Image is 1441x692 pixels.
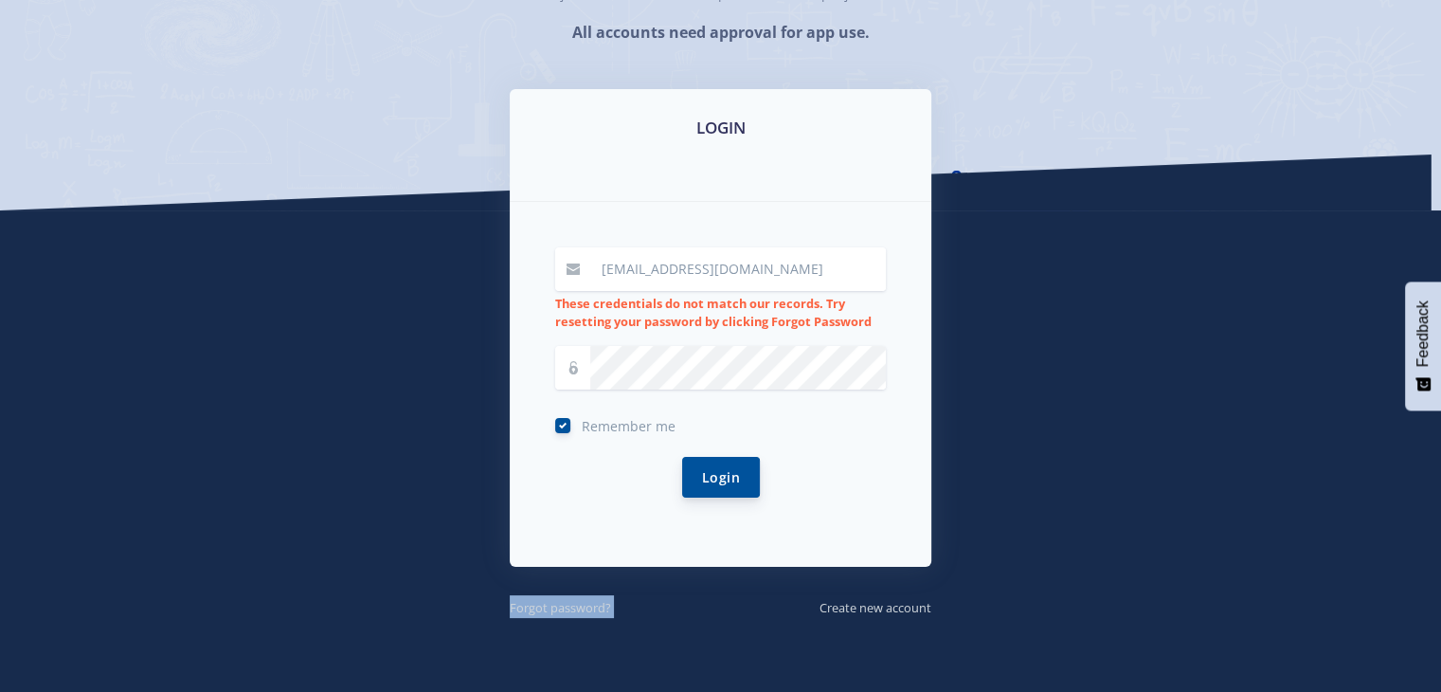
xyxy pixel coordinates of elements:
h3: LOGIN [532,116,909,140]
input: Email / User ID [590,247,886,291]
strong: These credentials do not match our records. Try resetting your password by clicking Forgot Password [555,295,872,330]
span: Remember me [582,417,675,435]
small: Forgot password? [510,599,611,616]
button: Feedback - Show survey [1405,282,1441,410]
span: Feedback [1414,300,1432,367]
button: Login [682,457,760,498]
strong: All accounts need approval for app use. [571,22,869,43]
a: Create new account [820,596,931,617]
small: Create new account [820,599,931,616]
a: Forgot password? [510,596,611,617]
